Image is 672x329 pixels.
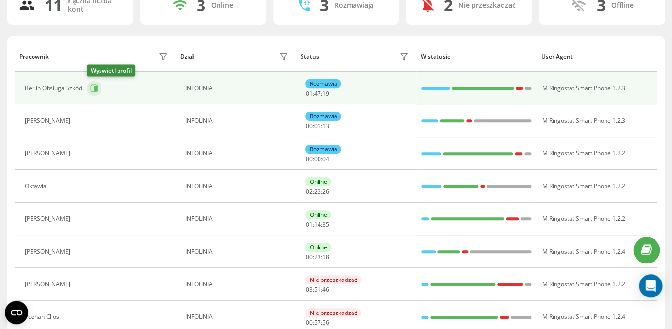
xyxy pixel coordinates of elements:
span: 03 [305,285,312,294]
div: Online [305,177,331,186]
span: 01 [305,89,312,98]
div: User Agent [541,53,653,60]
span: 14 [314,220,320,229]
span: M Ringostat Smart Phone 1.2.3 [542,116,625,125]
span: 13 [322,122,329,130]
div: [PERSON_NAME] [25,117,73,124]
span: 00 [305,253,312,261]
div: : : [305,254,329,261]
span: 56 [322,318,329,327]
span: 18 [322,253,329,261]
div: Wyświetl profil [87,65,135,77]
span: 51 [314,285,320,294]
div: Rozmawia [305,79,341,88]
span: 01 [314,122,320,130]
div: Nie przeszkadzać [458,1,515,10]
span: M Ringostat Smart Phone 1.2.4 [542,247,625,256]
span: 47 [314,89,320,98]
div: : : [305,319,329,326]
button: Open CMP widget [5,301,28,324]
span: 57 [314,318,320,327]
div: Offline [611,1,633,10]
span: 04 [322,155,329,163]
span: 01 [305,220,312,229]
div: : : [305,286,329,293]
span: 00 [314,155,320,163]
div: : : [305,221,329,228]
div: Nie przeszkadzać [305,308,361,317]
div: Status [301,53,319,60]
span: 00 [305,155,312,163]
div: INFOLINIA [185,150,291,157]
div: Dział [180,53,194,60]
div: : : [305,156,329,163]
div: [PERSON_NAME] [25,215,73,222]
div: : : [305,123,329,130]
span: 46 [322,285,329,294]
div: INFOLINIA [185,281,291,288]
div: [PERSON_NAME] [25,281,73,288]
div: Online [211,1,233,10]
div: Rozmawiają [335,1,373,10]
div: Open Intercom Messenger [639,274,662,297]
span: M Ringostat Smart Phone 1.2.2 [542,280,625,288]
div: INFOLINIA [185,183,291,190]
div: [PERSON_NAME] [25,150,73,157]
div: Berlin Obsługa Szkód [25,85,84,92]
div: W statusie [421,53,532,60]
div: INFOLINIA [185,313,291,320]
span: M Ringostat Smart Phone 1.2.3 [542,84,625,92]
span: 23 [314,187,320,196]
div: Online [305,243,331,252]
span: 02 [305,187,312,196]
div: : : [305,188,329,195]
span: M Ringostat Smart Phone 1.2.2 [542,149,625,157]
div: INFOLINIA [185,117,291,124]
span: 00 [305,318,312,327]
div: INFOLINIA [185,85,291,92]
div: Rozmawia [305,145,341,154]
div: Pracownik [19,53,49,60]
div: [PERSON_NAME] [25,248,73,255]
div: : : [305,90,329,97]
span: 19 [322,89,329,98]
span: M Ringostat Smart Phone 1.2.2 [542,214,625,223]
div: INFOLINIA [185,248,291,255]
div: Online [305,210,331,219]
div: INFOLINIA [185,215,291,222]
span: 26 [322,187,329,196]
div: Poznan Clios [25,313,62,320]
span: 23 [314,253,320,261]
span: M Ringostat Smart Phone 1.2.2 [542,182,625,190]
div: Nie przeszkadzać [305,275,361,284]
span: 35 [322,220,329,229]
span: M Ringostat Smart Phone 1.2.4 [542,313,625,321]
span: 00 [305,122,312,130]
div: Rozmawia [305,112,341,121]
div: Oktawia [25,183,49,190]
